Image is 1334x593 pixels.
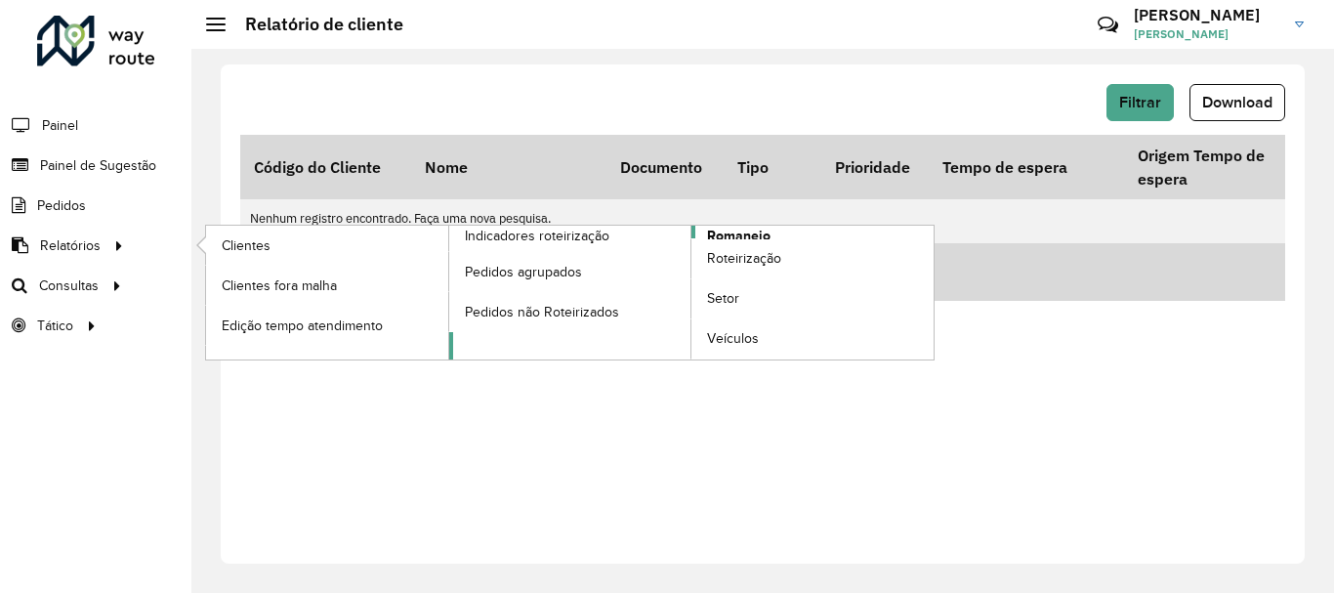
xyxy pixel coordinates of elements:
[449,252,691,291] a: Pedidos agrupados
[724,135,821,199] th: Tipo
[1189,84,1285,121] button: Download
[691,279,934,318] a: Setor
[37,195,86,216] span: Pedidos
[206,226,448,265] a: Clientes
[606,135,724,199] th: Documento
[449,226,935,360] a: Romaneio
[821,135,929,199] th: Prioridade
[39,275,99,296] span: Consultas
[449,292,691,331] a: Pedidos não Roteirizados
[411,135,606,199] th: Nome
[707,248,781,269] span: Roteirização
[37,316,73,336] span: Tático
[707,226,771,246] span: Romaneio
[1087,4,1129,46] a: Contato Rápido
[1124,135,1319,199] th: Origem Tempo de espera
[691,239,934,278] a: Roteirização
[929,135,1124,199] th: Tempo de espera
[707,288,739,309] span: Setor
[206,226,691,360] a: Indicadores roteirização
[206,266,448,305] a: Clientes fora malha
[707,328,759,349] span: Veículos
[42,115,78,136] span: Painel
[691,319,934,359] a: Veículos
[465,262,582,282] span: Pedidos agrupados
[465,302,619,322] span: Pedidos não Roteirizados
[1202,94,1272,110] span: Download
[206,306,448,345] a: Edição tempo atendimento
[240,135,411,199] th: Código do Cliente
[1134,25,1280,43] span: [PERSON_NAME]
[222,235,271,256] span: Clientes
[226,14,403,35] h2: Relatório de cliente
[40,155,156,176] span: Painel de Sugestão
[1119,94,1161,110] span: Filtrar
[222,316,383,336] span: Edição tempo atendimento
[40,235,101,256] span: Relatórios
[1106,84,1174,121] button: Filtrar
[1134,6,1280,24] h3: [PERSON_NAME]
[222,275,337,296] span: Clientes fora malha
[465,226,609,246] span: Indicadores roteirização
